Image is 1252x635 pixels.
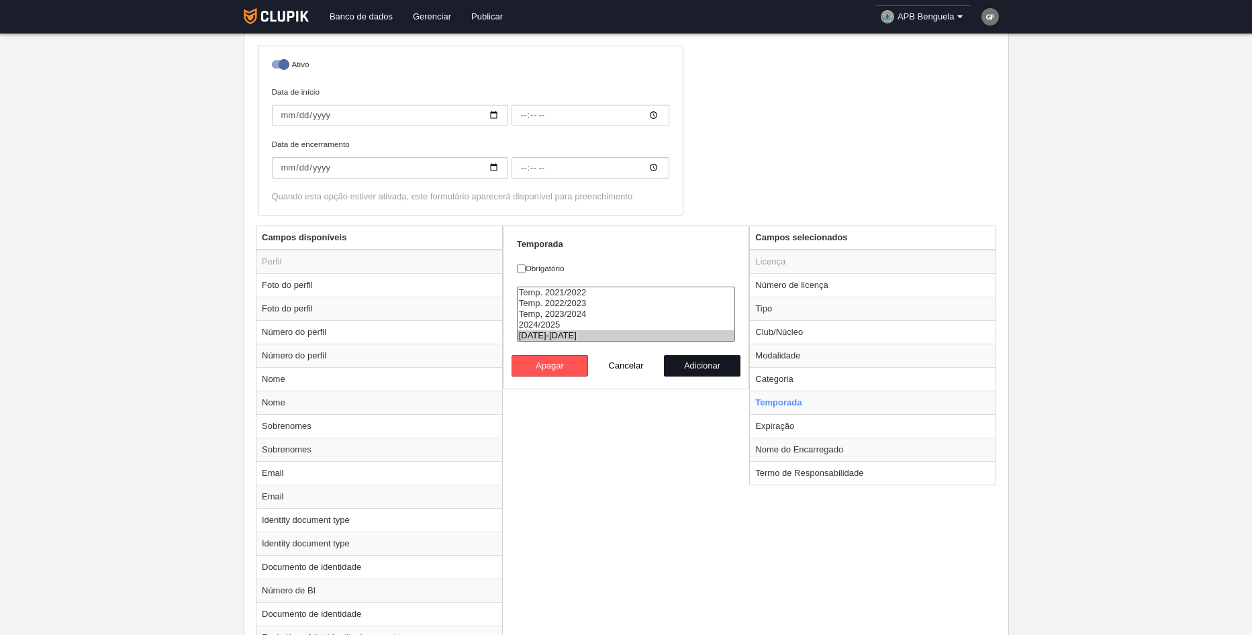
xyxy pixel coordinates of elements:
label: Data de início [272,86,669,126]
td: Foto do perfil [256,273,502,297]
td: Identity document type [256,532,502,555]
td: Identity document type [256,508,502,532]
input: Data de encerramento [272,157,508,179]
td: Número de licença [750,273,996,297]
th: Campos selecionados [750,226,996,250]
td: Documento de identidade [256,555,502,579]
label: Obrigatório [517,262,736,275]
td: Documento de identidade [256,602,502,626]
input: Data de início [512,105,669,126]
td: Temporada [750,391,996,414]
td: Modalidade [750,344,996,367]
a: APB Benguela [875,5,971,28]
td: Email [256,461,502,485]
td: Número do perfil [256,344,502,367]
td: Tipo [750,297,996,320]
input: Data de início [272,105,508,126]
input: Data de encerramento [512,157,669,179]
td: Nome [256,391,502,414]
img: Clupik [244,8,309,24]
td: Categoria [750,367,996,391]
th: Campos disponíveis [256,226,502,250]
label: Ativo [272,58,669,74]
img: c2l6ZT0zMHgzMCZmcz05JnRleHQ9R0YmYmc9NzU3NTc1.png [981,8,999,26]
td: Club/Núcleo [750,320,996,344]
option: 2025-2026 [518,330,735,341]
button: Adicionar [664,355,740,377]
input: Obrigatório [517,264,526,273]
span: APB Benguela [898,10,955,23]
td: Número do perfil [256,320,502,344]
td: Nome [256,367,502,391]
td: Nome do Encarregado [750,438,996,461]
button: Cancelar [588,355,665,377]
td: Perfil [256,250,502,274]
td: Termo de Responsabilidade [750,461,996,485]
option: Temp, 2023/2024 [518,309,735,320]
option: Temp. 2022/2023 [518,298,735,309]
option: 2024/2025 [518,320,735,330]
td: Licença [750,250,996,274]
td: Sobrenomes [256,414,502,438]
td: Foto do perfil [256,297,502,320]
label: Data de encerramento [272,138,669,179]
img: OaIeMqHB6iGG.30x30.jpg [881,10,894,23]
strong: Temporada [517,239,563,249]
div: Quando esta opção estiver ativada, este formulário aparecerá disponível para preenchimento [272,191,669,203]
td: Expiração [750,414,996,438]
td: Sobrenomes [256,438,502,461]
td: Email [256,485,502,508]
option: Temp. 2021/2022 [518,287,735,298]
button: Apagar [512,355,588,377]
td: Número de BI [256,579,502,602]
